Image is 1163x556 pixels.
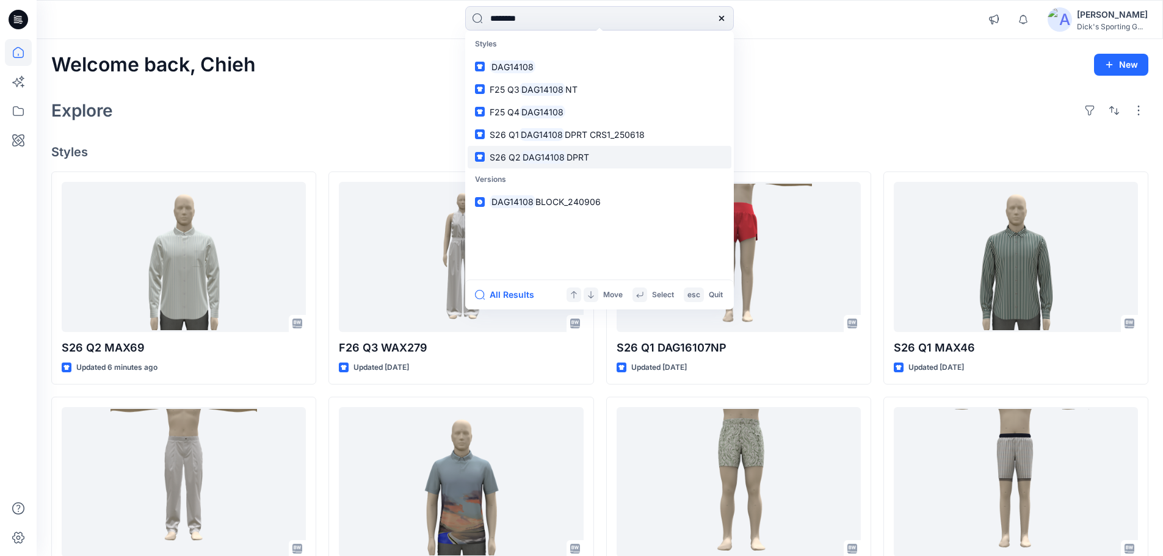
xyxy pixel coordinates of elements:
p: S26 Q1 DAG16107NP [617,339,861,356]
mark: DAG14108 [520,105,565,119]
span: S26 Q1 [490,129,519,140]
p: esc [687,289,700,301]
a: S26 Q2 MAX69 [62,182,306,333]
h4: Styles [51,145,1148,159]
h2: Welcome back, Chieh [51,54,256,76]
h2: Explore [51,101,113,120]
span: F25 Q3 [490,84,520,95]
a: S26 Q1DAG14108DPRT CRS1_250618 [468,123,731,146]
mark: DAG14108 [490,60,535,74]
p: S26 Q2 MAX69 [62,339,306,356]
span: F25 Q4 [490,107,520,117]
button: New [1094,54,1148,76]
span: DPRT CRS1_250618 [565,129,645,140]
a: S26 Q1 MAX46 [894,182,1138,333]
p: F26 Q3 WAX279 [339,339,583,356]
div: [PERSON_NAME] [1077,7,1148,22]
p: Updated 6 minutes ago [76,361,158,374]
button: All Results [475,287,542,302]
p: Styles [468,33,731,56]
a: S26 Q2DAG14108DPRT [468,146,731,168]
p: Move [603,289,623,301]
span: BLOCK_240906 [535,197,601,207]
a: F26 Q3 WAX279 [339,182,583,333]
mark: DAG14108 [519,128,565,142]
p: Versions [468,168,731,191]
a: F25 Q3DAG14108NT [468,78,731,101]
p: S26 Q1 MAX46 [894,339,1138,356]
p: Select [652,289,674,301]
span: NT [565,84,578,95]
mark: DAG14108 [490,195,535,209]
p: Updated [DATE] [631,361,687,374]
a: DAG14108BLOCK_240906 [468,190,731,213]
mark: DAG14108 [520,82,565,96]
div: Dick's Sporting G... [1077,22,1148,31]
p: Quit [709,289,723,301]
p: Updated [DATE] [908,361,964,374]
img: avatar [1048,7,1072,32]
span: DPRT [567,152,589,162]
p: Updated [DATE] [353,361,409,374]
a: DAG14108 [468,56,731,78]
a: S26 Q1 DAG16107NP [617,182,861,333]
a: F25 Q4DAG14108 [468,101,731,123]
mark: DAG14108 [521,150,567,164]
span: S26 Q2 [490,152,521,162]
